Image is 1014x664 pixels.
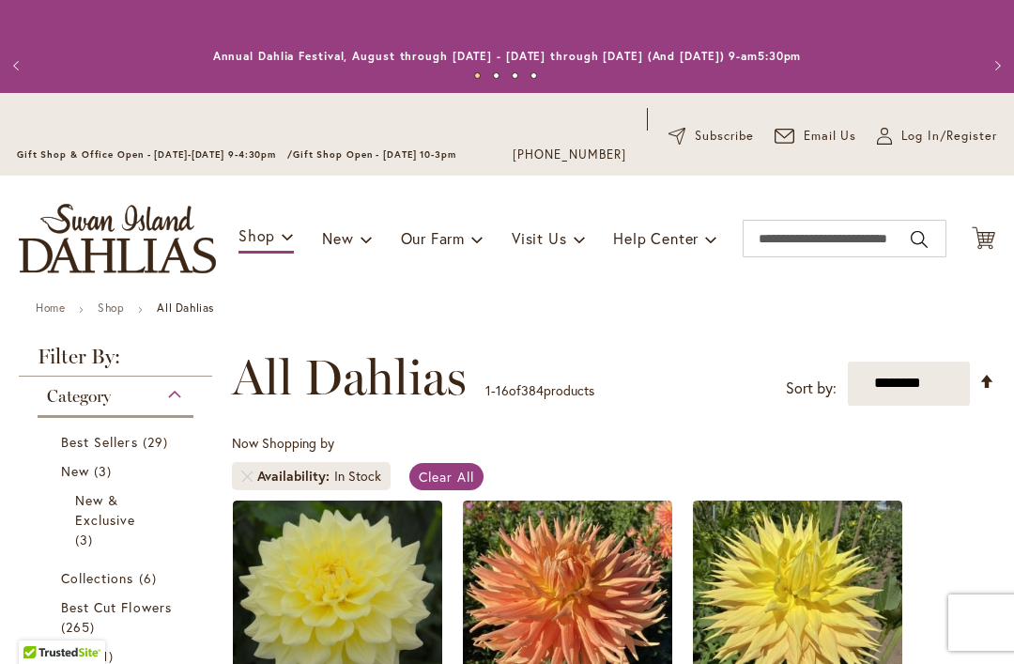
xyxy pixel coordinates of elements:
span: Now Shopping by [232,434,334,452]
span: 6 [139,568,161,588]
a: Best Cut Flowers [61,597,175,637]
a: Subscribe [668,127,754,146]
button: 3 of 4 [512,72,518,79]
span: Best Cut Flowers [61,598,172,616]
button: 2 of 4 [493,72,499,79]
span: Best Sellers [61,433,138,451]
span: 16 [496,381,509,399]
span: New [61,462,89,480]
strong: Filter By: [19,347,212,377]
a: Log In/Register [877,127,997,146]
span: Gift Shop & Office Open - [DATE]-[DATE] 9-4:30pm / [17,148,293,161]
label: Sort by: [786,371,837,406]
a: Email Us [775,127,857,146]
a: [PHONE_NUMBER] [513,146,626,164]
span: Gift Shop Open - [DATE] 10-3pm [293,148,456,161]
span: Shop [238,225,275,245]
a: Collections [61,568,175,588]
span: 3 [75,530,98,549]
span: New & Exclusive [75,491,135,529]
span: Our Farm [401,228,465,248]
a: New &amp; Exclusive [75,490,161,549]
span: Category [47,386,111,407]
div: In Stock [334,467,381,486]
a: Best Sellers [61,432,175,452]
span: 1 [485,381,491,399]
span: Clear All [419,468,474,486]
span: Visit Us [512,228,566,248]
a: Annual Dahlia Festival, August through [DATE] - [DATE] through [DATE] (And [DATE]) 9-am5:30pm [213,49,802,63]
a: Shop [98,301,124,315]
a: Home [36,301,65,315]
a: Remove Availability In Stock [241,471,253,482]
span: 3 [94,461,116,481]
span: 265 [61,617,100,637]
button: Next [976,47,1014,85]
iframe: Launch Accessibility Center [14,597,67,650]
span: 384 [521,381,544,399]
span: Subscribe [695,127,754,146]
strong: All Dahlias [157,301,214,315]
button: 1 of 4 [474,72,481,79]
span: Help Center [613,228,699,248]
a: store logo [19,204,216,273]
span: 29 [143,432,173,452]
a: New [61,461,175,481]
span: Log In/Register [901,127,997,146]
span: Collections [61,569,134,587]
span: All Dahlias [232,349,467,406]
span: Email Us [804,127,857,146]
span: New [322,228,353,248]
button: 4 of 4 [530,72,537,79]
p: - of products [485,376,594,406]
span: Availability [257,467,334,486]
a: Clear All [409,463,484,490]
